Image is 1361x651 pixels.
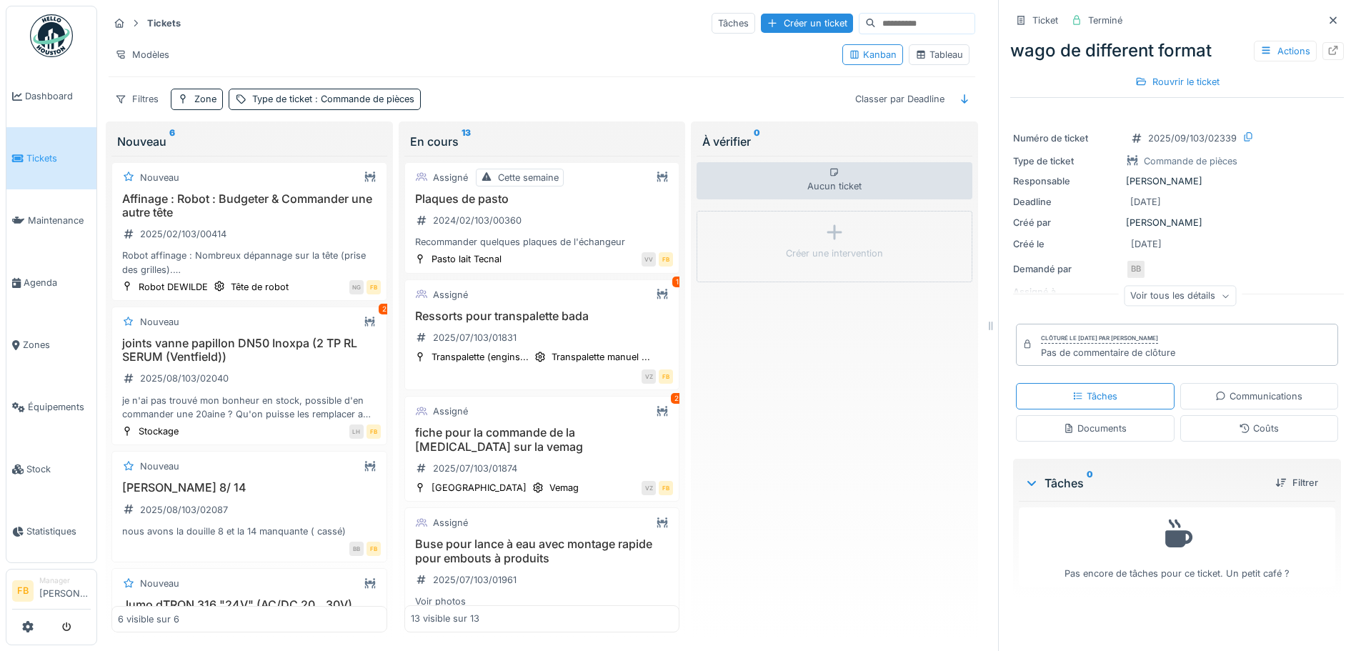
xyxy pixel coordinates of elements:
[712,13,755,34] div: Tâches
[432,350,529,364] div: Transpalette (engins...
[109,44,176,65] div: Modèles
[118,612,179,626] div: 6 visible sur 6
[118,525,381,538] div: nous avons la douille 8 et la 14 manquante ( cassé)
[1013,195,1120,209] div: Deadline
[25,89,91,103] span: Dashboard
[1124,286,1236,307] div: Voir tous les détails
[118,192,381,219] h3: Affinage : Robot : Budgeter & Commander une autre tête
[552,350,650,364] div: Transpalette manuel ...
[379,304,390,314] div: 2
[140,577,179,590] div: Nouveau
[549,481,579,495] div: Vemag
[118,337,381,364] h3: joints vanne papillon DN50 Inoxpa (2 TP RL SERUM (Ventfield))
[118,394,381,421] div: je n'ai pas trouvé mon bonheur en stock, possible d'en commander une 20aine ? Qu'on puisse les re...
[1032,14,1058,27] div: Ticket
[6,127,96,189] a: Tickets
[410,133,674,150] div: En cours
[433,573,517,587] div: 2025/07/103/01961
[349,542,364,556] div: BB
[139,424,179,438] div: Stockage
[702,133,967,150] div: À vérifier
[118,598,381,612] h3: Jumo dTRON 316 "24V" (AC/DC 20...30V)
[1013,174,1120,188] div: Responsable
[1063,422,1127,435] div: Documents
[367,280,381,294] div: FB
[1254,41,1317,61] div: Actions
[1028,514,1326,580] div: Pas encore de tâches pour ce ticket. Un petit café ?
[411,537,674,565] h3: Buse pour lance à eau avec montage rapide pour embouts à produits
[411,426,674,453] h3: fiche pour la commande de la [MEDICAL_DATA] sur la vemag
[141,16,186,30] strong: Tickets
[252,92,414,106] div: Type de ticket
[6,438,96,500] a: Stock
[1148,131,1237,145] div: 2025/09/103/02339
[140,171,179,184] div: Nouveau
[433,516,468,530] div: Assigné
[1041,334,1158,344] div: Clôturé le [DATE] par [PERSON_NAME]
[194,92,216,106] div: Zone
[39,575,91,606] li: [PERSON_NAME]
[6,376,96,438] a: Équipements
[6,314,96,376] a: Zones
[1010,38,1344,64] div: wago de different format
[433,462,517,475] div: 2025/07/103/01874
[12,575,91,610] a: FB Manager[PERSON_NAME]
[642,369,656,384] div: VZ
[312,94,414,104] span: : Commande de pièces
[915,48,963,61] div: Tableau
[24,276,91,289] span: Agenda
[367,424,381,439] div: FB
[1088,14,1122,27] div: Terminé
[786,247,883,260] div: Créer une intervention
[411,309,674,323] h3: Ressorts pour transpalette bada
[761,14,853,33] div: Créer un ticket
[23,338,91,352] span: Zones
[432,481,527,495] div: [GEOGRAPHIC_DATA]
[433,288,468,302] div: Assigné
[26,462,91,476] span: Stock
[1130,72,1225,91] div: Rouvrir le ticket
[39,575,91,586] div: Manager
[140,227,226,241] div: 2025/02/103/00414
[26,151,91,165] span: Tickets
[1013,262,1120,276] div: Demandé par
[140,315,179,329] div: Nouveau
[109,89,165,109] div: Filtres
[411,192,674,206] h3: Plaques de pasto
[117,133,382,150] div: Nouveau
[1239,422,1279,435] div: Coûts
[6,189,96,252] a: Maintenance
[118,249,381,276] div: Robot affinage : Nombreux dépannage sur la tête (prise des grilles). Les techniciens n'ont pas tj...
[169,133,175,150] sup: 6
[1013,174,1341,188] div: [PERSON_NAME]
[1087,474,1093,492] sup: 0
[1144,154,1237,168] div: Commande de pièces
[1130,195,1161,209] div: [DATE]
[433,331,517,344] div: 2025/07/103/01831
[433,171,468,184] div: Assigné
[433,214,522,227] div: 2024/02/103/00360
[411,612,479,626] div: 13 visible sur 13
[6,65,96,127] a: Dashboard
[498,171,559,184] div: Cette semaine
[28,400,91,414] span: Équipements
[140,372,229,385] div: 2025/08/103/02040
[6,500,96,562] a: Statistiques
[140,503,228,517] div: 2025/08/103/02087
[411,595,674,608] div: Voir photos
[1215,389,1302,403] div: Communications
[1131,237,1162,251] div: [DATE]
[1025,474,1264,492] div: Tâches
[671,393,682,404] div: 2
[642,252,656,267] div: VV
[28,214,91,227] span: Maintenance
[6,252,96,314] a: Agenda
[1041,346,1175,359] div: Pas de commentaire de clôture
[1013,131,1120,145] div: Numéro de ticket
[30,14,73,57] img: Badge_color-CXgf-gQk.svg
[462,133,471,150] sup: 13
[849,89,951,109] div: Classer par Deadline
[433,404,468,418] div: Assigné
[367,542,381,556] div: FB
[672,277,682,287] div: 1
